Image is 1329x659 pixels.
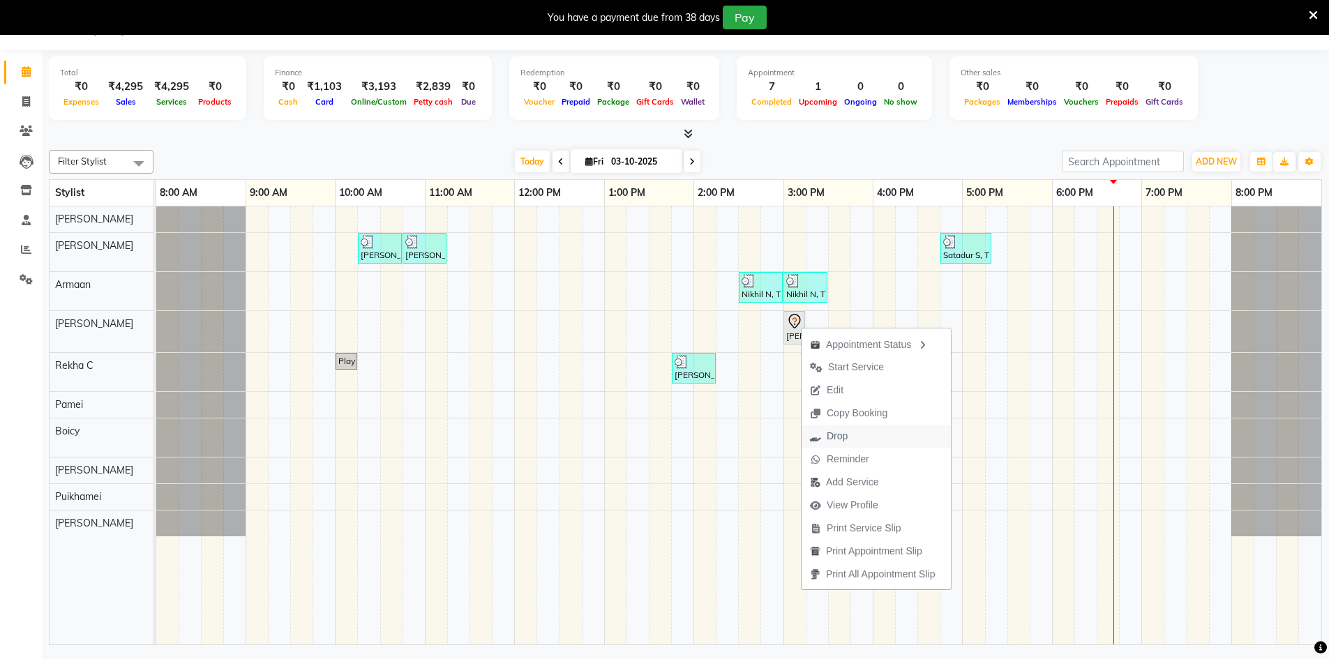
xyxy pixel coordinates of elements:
div: Appointment Status [802,332,951,356]
div: Appointment [748,67,921,79]
span: Upcoming [795,97,841,107]
span: Completed [748,97,795,107]
div: ₹4,295 [149,79,195,95]
span: No show [880,97,921,107]
div: ₹0 [456,79,481,95]
span: Boicy [55,425,80,437]
span: Rekha C [55,359,93,372]
div: [PERSON_NAME], TK03, 03:00 PM-03:15 PM, Women Hair cut - Hair cut Head stylist [785,313,804,342]
a: 7:00 PM [1142,183,1186,203]
div: 0 [880,79,921,95]
div: ₹0 [558,79,594,95]
span: Petty cash [410,97,456,107]
div: Finance [275,67,481,79]
span: Due [458,97,479,107]
span: Packages [961,97,1004,107]
div: ₹0 [520,79,558,95]
span: Add Service [826,475,878,490]
div: ₹0 [1060,79,1102,95]
a: 4:00 PM [873,183,917,203]
div: ₹0 [633,79,677,95]
input: 2025-10-03 [607,151,677,172]
div: ₹0 [1102,79,1142,95]
div: Total [60,67,235,79]
div: Satadur S, TK06, 04:45 PM-05:20 PM, Hair Care - Hydrarevíve Booster Bliss Ritual 35 Min Medium [942,235,990,262]
div: ₹0 [1004,79,1060,95]
div: ₹2,839 [410,79,456,95]
span: Pamei [55,398,83,411]
div: ₹3,193 [347,79,410,95]
a: 8:00 AM [156,183,201,203]
div: ₹4,295 [103,79,149,95]
div: ₹0 [594,79,633,95]
span: Print Appointment Slip [826,544,922,559]
span: Card [312,97,337,107]
div: 1 [795,79,841,95]
span: Online/Custom [347,97,410,107]
span: Expenses [60,97,103,107]
span: Puikhamei [55,490,101,503]
span: [PERSON_NAME] [55,213,133,225]
span: Edit [827,383,843,397]
span: [PERSON_NAME] [55,517,133,529]
img: printall.png [810,569,820,580]
span: Voucher [520,97,558,107]
a: 9:00 AM [246,183,291,203]
span: Prepaid [558,97,594,107]
span: Print Service Slip [827,521,901,536]
span: Print All Appointment Slip [826,567,935,582]
span: [PERSON_NAME] [55,464,133,476]
span: Today [515,151,550,172]
span: Wallet [677,97,708,107]
div: Other sales [961,67,1187,79]
div: ₹0 [677,79,708,95]
a: 3:00 PM [784,183,828,203]
div: You have a payment due from 38 days [548,10,720,25]
div: 7 [748,79,795,95]
div: Nikhil N, TK05, 02:30 PM-03:00 PM, Men Hair Cut - Hair Cut Sr Stylist [740,274,781,301]
div: Redemption [520,67,708,79]
div: ₹0 [60,79,103,95]
span: Stylist [55,186,84,199]
a: 1:00 PM [605,183,649,203]
button: ADD NEW [1192,152,1240,172]
span: Products [195,97,235,107]
div: ₹0 [1142,79,1187,95]
div: ₹0 [275,79,301,95]
span: Memberships [1004,97,1060,107]
a: 5:00 PM [963,183,1007,203]
span: Gift Cards [633,97,677,107]
a: 2:00 PM [694,183,738,203]
a: 6:00 PM [1053,183,1097,203]
div: [PERSON_NAME] S, TK04, 01:45 PM-02:15 PM, Beauty Essentials - Eyebrows Threading - Threading [673,355,714,381]
span: View Profile [827,498,878,513]
button: Pay [723,6,767,29]
input: Search Appointment [1062,151,1184,172]
span: Sales [112,97,140,107]
a: 12:00 PM [515,183,564,203]
span: Gift Cards [1142,97,1187,107]
div: 0 [841,79,880,95]
span: Prepaids [1102,97,1142,107]
span: Copy Booking [827,406,887,421]
span: Vouchers [1060,97,1102,107]
span: Ongoing [841,97,880,107]
div: Play ETV, TK01, 10:00 AM-10:15 AM, Luxury Hands & Feet - Advanced Pedicure - Pedicure [337,355,356,368]
div: [PERSON_NAME], TK02, 10:45 AM-11:15 AM, Men Styling - [PERSON_NAME] Shaping [404,235,445,262]
span: Armaan [55,278,91,291]
span: [PERSON_NAME] [55,239,133,252]
span: [PERSON_NAME] [55,317,133,330]
span: Filter Stylist [58,156,107,167]
span: Fri [582,156,607,167]
span: ADD NEW [1196,156,1237,167]
img: apt_status.png [810,340,820,350]
span: Package [594,97,633,107]
img: printapt.png [810,546,820,556]
div: [PERSON_NAME], TK02, 10:15 AM-10:45 AM, Men Hair Cut - Hair Cut Sr Stylist [359,235,400,262]
img: add-service.png [810,477,820,487]
div: ₹1,103 [301,79,347,95]
a: 11:00 AM [426,183,476,203]
span: Services [153,97,190,107]
a: 8:00 PM [1232,183,1276,203]
span: Cash [275,97,301,107]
